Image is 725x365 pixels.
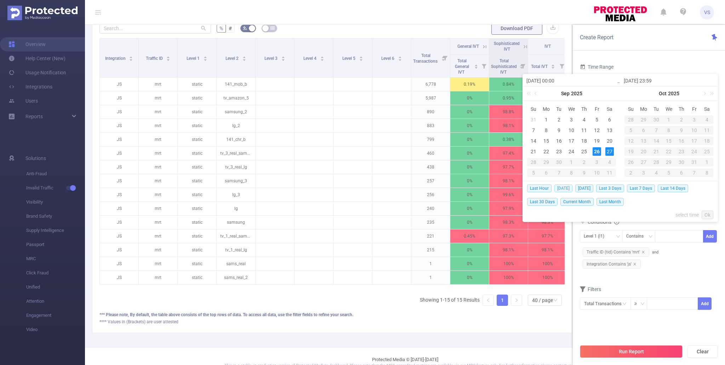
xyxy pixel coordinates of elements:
[381,56,395,61] span: Level 6
[565,125,578,136] td: September 10, 2025
[217,133,255,146] p: 141_chr_b
[688,136,701,146] td: October 17, 2025
[25,114,43,119] span: Reports
[551,66,555,68] i: icon: caret-down
[580,115,588,124] div: 4
[100,78,138,91] p: JS
[203,55,207,59] div: Sort
[663,104,675,114] th: Wed
[270,26,275,30] i: icon: table
[551,63,555,68] div: Sort
[479,55,489,77] i: Filter menu
[650,146,663,157] td: October 21, 2025
[450,119,489,132] p: 0%
[624,126,637,135] div: 5
[105,56,127,61] span: Integration
[178,105,216,119] p: static
[474,66,478,68] i: icon: caret-down
[590,106,603,112] span: Fr
[542,147,550,156] div: 22
[702,211,713,219] a: Ok
[688,114,701,125] td: October 3, 2025
[626,230,649,242] div: Contains
[555,137,563,145] div: 16
[675,104,688,114] th: Thu
[242,55,246,59] div: Sort
[450,105,489,119] p: 0%
[440,39,450,77] i: Filter menu
[578,114,590,125] td: September 4, 2025
[593,115,601,124] div: 5
[658,86,667,101] a: Oct
[578,125,590,136] td: September 11, 2025
[489,105,528,119] p: 98.8%
[603,125,616,136] td: September 13, 2025
[553,146,565,157] td: September 23, 2025
[663,146,675,157] td: October 22, 2025
[514,298,519,302] i: icon: right
[590,167,603,178] td: October 10, 2025
[411,119,450,132] p: 883
[166,55,170,59] div: Sort
[264,56,279,61] span: Level 3
[540,146,553,157] td: September 22, 2025
[701,126,713,135] div: 11
[701,157,713,167] td: November 1, 2025
[603,106,616,112] span: Sa
[359,55,363,57] i: icon: caret-up
[518,55,528,77] i: Filter menu
[578,104,590,114] th: Thu
[650,137,663,145] div: 14
[553,125,565,136] td: September 9, 2025
[578,106,590,112] span: Th
[663,125,675,136] td: October 8, 2025
[675,125,688,136] td: October 9, 2025
[584,230,609,242] div: Level 1 (l1)
[219,25,223,31] span: %
[663,136,675,146] td: October 15, 2025
[553,157,565,167] td: September 30, 2025
[450,133,489,146] p: 0%
[578,167,590,178] td: October 9, 2025
[553,136,565,146] td: September 16, 2025
[217,91,255,105] p: tv_amazon_5
[637,137,650,145] div: 13
[675,114,688,125] td: October 2, 2025
[605,126,614,135] div: 13
[26,266,85,280] span: Click Fraud
[542,115,550,124] div: 1
[590,136,603,146] td: September 19, 2025
[450,91,489,105] p: 0%
[217,78,255,91] p: 141_mob_b
[650,106,663,112] span: Tu
[529,137,538,145] div: 14
[129,55,133,57] i: icon: caret-up
[555,115,563,124] div: 2
[203,55,207,57] i: icon: caret-up
[624,114,637,125] td: September 28, 2025
[486,298,490,302] i: icon: left
[229,25,232,31] span: #
[663,114,675,125] td: October 1, 2025
[637,106,650,112] span: Mo
[701,106,713,112] span: Sa
[494,41,520,52] span: Sophisticated IVT
[701,115,713,124] div: 4
[26,209,85,223] span: Brand Safety
[667,86,680,101] a: 2025
[567,147,576,156] div: 24
[178,133,216,146] p: static
[359,58,363,60] i: icon: caret-down
[565,114,578,125] td: September 3, 2025
[100,119,138,132] p: JS
[455,58,469,75] span: Total General IVT
[526,76,617,85] input: Start date
[701,125,713,136] td: October 11, 2025
[217,119,255,132] p: lg_2
[242,58,246,60] i: icon: caret-down
[637,167,650,178] td: November 3, 2025
[8,37,46,51] a: Overview
[525,86,535,101] a: Last year (Control + left)
[570,86,583,101] a: 2025
[560,86,570,101] a: Sep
